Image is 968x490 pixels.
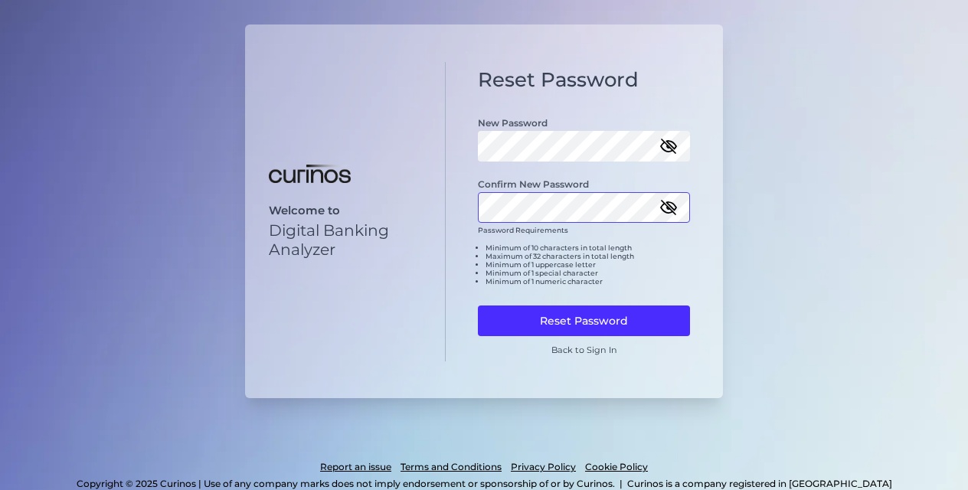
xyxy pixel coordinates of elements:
[478,226,690,298] div: Password Requirements
[320,459,391,475] a: Report an issue
[478,178,589,190] label: Confirm New Password
[77,478,615,489] p: Copyright © 2025 Curinos | Use of any company marks does not imply endorsement or sponsorship of ...
[551,345,617,355] a: Back to Sign In
[401,459,502,475] a: Terms and Conditions
[478,117,548,129] label: New Password
[511,459,576,475] a: Privacy Policy
[486,252,690,260] li: Maximum of 32 characters in total length
[486,260,690,269] li: Minimum of 1 uppercase letter
[486,277,690,286] li: Minimum of 1 numeric character
[486,243,690,252] li: Minimum of 10 characters in total length
[486,269,690,277] li: Minimum of 1 special character
[478,305,690,336] button: Reset Password
[269,165,351,183] img: Digital Banking Analyzer
[585,459,648,475] a: Cookie Policy
[269,220,431,259] p: Digital Banking Analyzer
[478,68,690,92] h1: Reset Password
[269,204,431,217] p: Welcome to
